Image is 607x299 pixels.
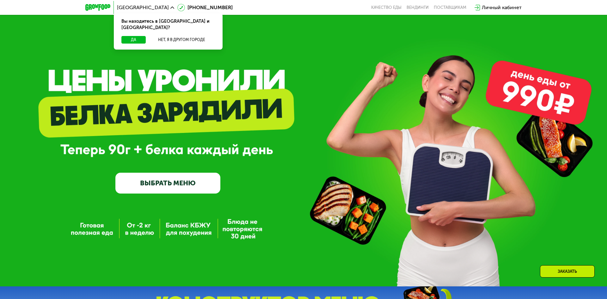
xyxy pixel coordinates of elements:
[115,173,220,194] a: ВЫБРАТЬ МЕНЮ
[371,5,402,10] a: Качество еды
[540,265,595,278] div: Заказать
[177,4,233,11] a: [PHONE_NUMBER]
[114,13,223,36] div: Вы находитесь в [GEOGRAPHIC_DATA] и [GEOGRAPHIC_DATA]?
[482,4,522,11] div: Личный кабинет
[148,36,215,44] button: Нет, я в другом городе
[121,36,146,44] button: Да
[434,5,466,10] div: поставщикам
[117,5,169,10] span: [GEOGRAPHIC_DATA]
[407,5,429,10] a: Вендинги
